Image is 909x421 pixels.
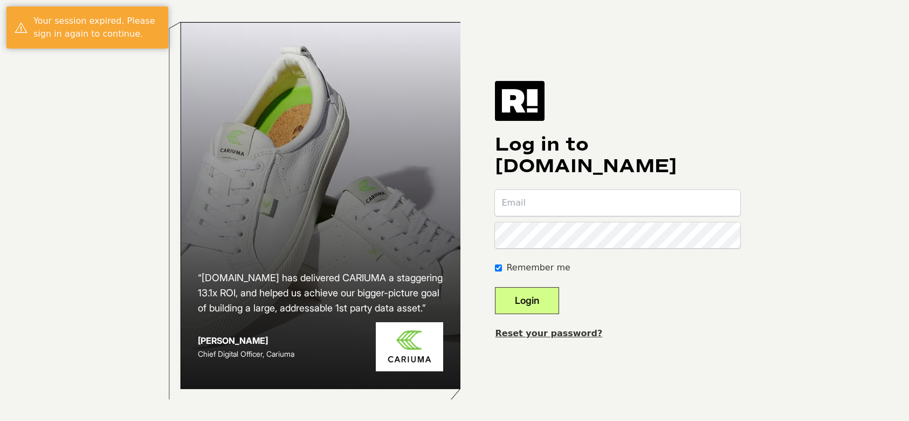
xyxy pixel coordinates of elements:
[495,328,602,338] a: Reset your password?
[376,322,443,371] img: Cariuma
[495,287,559,314] button: Login
[495,81,545,121] img: Retention.com
[495,190,740,216] input: Email
[506,261,570,274] label: Remember me
[495,134,740,177] h1: Log in to [DOMAIN_NAME]
[33,15,160,40] div: Your session expired. Please sign in again to continue.
[198,335,268,346] strong: [PERSON_NAME]
[198,270,444,316] h2: “[DOMAIN_NAME] has delivered CARIUMA a staggering 13.1x ROI, and helped us achieve our bigger-pic...
[198,349,294,358] span: Chief Digital Officer, Cariuma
